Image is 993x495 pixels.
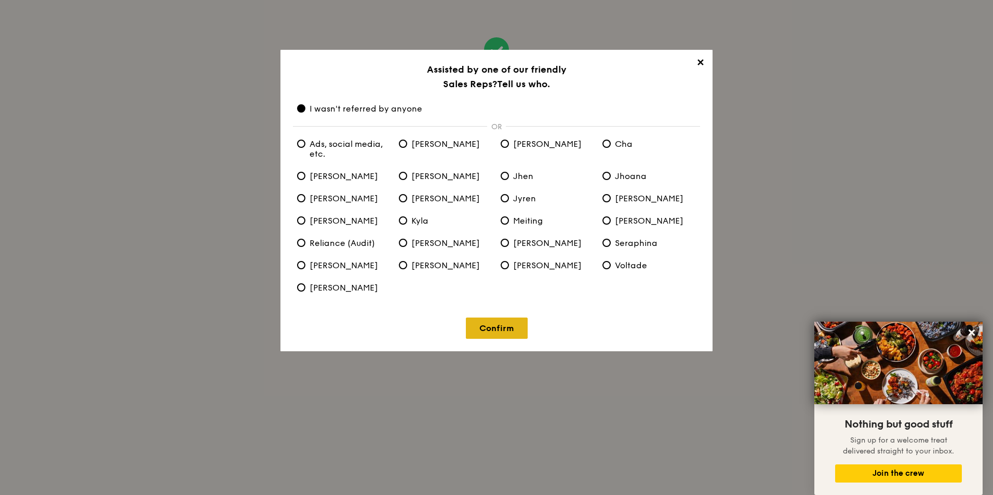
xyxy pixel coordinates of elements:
[297,194,305,202] input: Joshua [PERSON_NAME]
[501,140,509,148] input: Andy [PERSON_NAME]
[395,238,496,248] label: Samantha
[963,324,980,341] button: Close
[297,238,375,248] span: Reliance (Audit)
[501,194,509,202] input: Jyren Jyren
[466,318,528,339] a: Confirm
[399,140,407,148] input: Alvin [PERSON_NAME]
[297,260,378,270] span: [PERSON_NAME]
[501,216,543,226] span: Meiting
[497,78,550,90] span: Tell us who.
[293,194,395,203] label: Joshua
[395,260,496,270] label: Sophia
[496,216,598,226] label: Meiting
[843,436,954,456] span: Sign up for a welcome treat delivered straight to your inbox.
[501,260,582,270] span: [PERSON_NAME]
[602,194,611,202] input: Kathleen [PERSON_NAME]
[395,139,496,149] label: Alvin
[297,194,378,203] span: [PERSON_NAME]
[399,171,480,181] span: [PERSON_NAME]
[297,140,305,148] input: Ads, social media, etc. Ads, social media, etc.
[835,464,962,483] button: Join the crew
[293,283,395,293] label: Zhe Yong
[602,216,683,226] span: [PERSON_NAME]
[501,194,536,203] span: Jyren
[487,122,506,131] p: OR
[501,239,509,247] input: Sandy [PERSON_NAME]
[602,239,611,247] input: Seraphina Seraphina
[844,418,952,431] span: Nothing but good stuff
[399,216,407,225] input: Kyla Kyla
[814,322,983,404] img: DSC07876-Edit02-Large.jpeg
[598,216,700,226] label: Pamela
[395,216,496,226] label: Kyla
[293,139,395,159] label: Ads, social media, etc.
[501,172,509,180] input: Jhen Jhen
[395,171,496,181] label: Ghee Ting
[501,216,509,225] input: Meiting Meiting
[602,140,611,148] input: Cha Cha
[399,194,480,203] span: [PERSON_NAME]
[501,139,582,149] span: [PERSON_NAME]
[602,171,647,181] span: Jhoana
[693,57,707,72] span: ✕
[399,260,480,270] span: [PERSON_NAME]
[496,171,598,181] label: Jhen
[496,194,598,203] label: Jyren
[496,260,598,270] label: Ted Chan
[297,104,422,114] span: I wasn't referred by anyone
[293,216,395,226] label: Kenn
[297,104,305,113] input: I wasn't referred by anyone I wasn't referred by anyone
[399,238,480,248] span: [PERSON_NAME]
[602,139,633,149] span: Cha
[399,261,407,269] input: Sophia [PERSON_NAME]
[598,171,700,181] label: Jhoana
[293,238,395,248] label: Reliance (Audit)
[602,238,657,248] span: Seraphina
[399,139,480,149] span: [PERSON_NAME]
[297,216,378,226] span: [PERSON_NAME]
[496,139,598,149] label: Andy
[297,283,378,293] span: [PERSON_NAME]
[297,261,305,269] input: Sherlyn [PERSON_NAME]
[598,194,700,203] label: Kathleen
[602,172,611,180] input: Jhoana Jhoana
[395,194,496,203] label: Joyce
[293,260,395,270] label: Sherlyn
[501,171,533,181] span: Jhen
[297,171,378,181] span: [PERSON_NAME]
[297,239,305,247] input: Reliance (Audit) Reliance (Audit)
[598,238,700,248] label: Seraphina
[297,216,305,225] input: Kenn [PERSON_NAME]
[297,139,391,159] span: Ads, social media, etc.
[602,260,647,270] span: Voltade
[293,104,700,114] label: I wasn't referred by anyone
[399,172,407,180] input: Ghee Ting [PERSON_NAME]
[602,216,611,225] input: Pamela [PERSON_NAME]
[598,260,700,270] label: Voltade
[293,62,700,91] h3: Assisted by one of our friendly Sales Reps?
[399,216,428,226] span: Kyla
[297,283,305,292] input: Zhe Yong [PERSON_NAME]
[399,239,407,247] input: Samantha [PERSON_NAME]
[399,194,407,202] input: Joyce [PERSON_NAME]
[501,261,509,269] input: Ted Chan [PERSON_NAME]
[297,172,305,180] input: Eliza [PERSON_NAME]
[501,238,582,248] span: [PERSON_NAME]
[602,194,683,203] span: [PERSON_NAME]
[496,238,598,248] label: Sandy
[293,171,395,181] label: Eliza
[602,261,611,269] input: Voltade Voltade
[598,139,700,149] label: Cha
